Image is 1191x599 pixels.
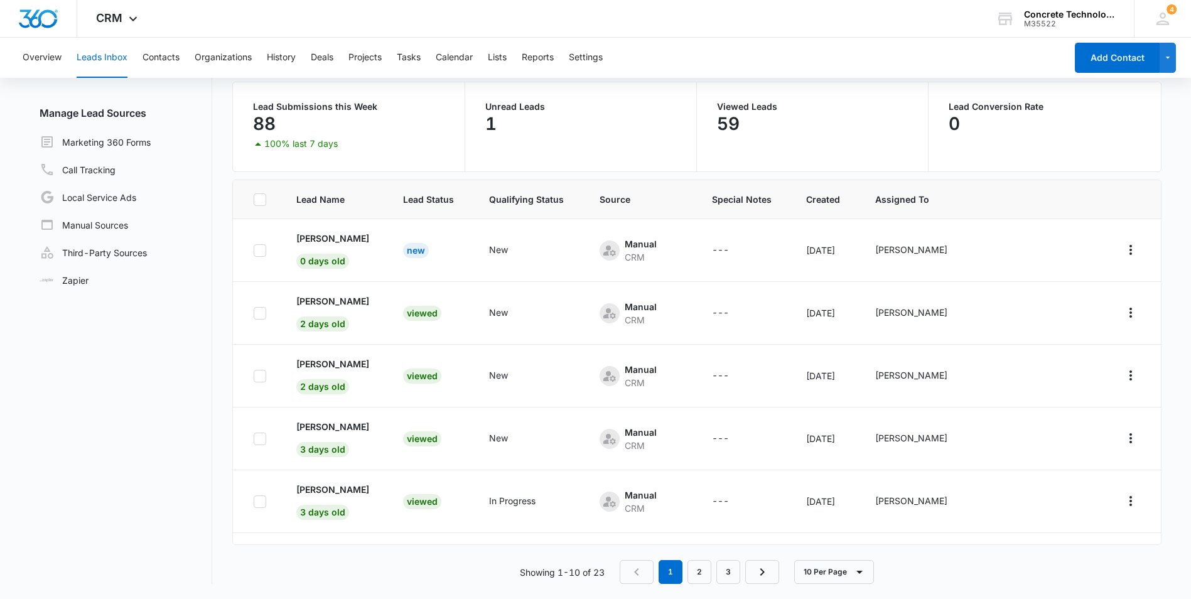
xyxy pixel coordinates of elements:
[600,488,679,515] div: - - Select to Edit Field
[620,560,779,584] nav: Pagination
[23,38,62,78] button: Overview
[712,369,729,384] div: ---
[77,38,127,78] button: Leads Inbox
[485,114,497,134] p: 1
[1045,436,1063,447] a: Email
[40,217,128,232] a: Manual Sources
[625,376,657,389] div: CRM
[403,431,441,446] div: Viewed
[625,439,657,452] div: CRM
[403,433,441,444] a: Viewed
[712,369,752,384] div: - - Select to Edit Field
[1075,43,1160,73] button: Add Contact
[717,114,740,134] p: 59
[875,306,947,319] div: [PERSON_NAME]
[1121,303,1141,323] button: Actions
[520,566,605,579] p: Showing 1-10 of 23
[875,369,970,384] div: - - Select to Edit Field
[625,363,657,376] div: Manual
[40,134,151,149] a: Marketing 360 Forms
[1045,374,1063,384] a: Email
[489,494,536,507] div: In Progress
[296,357,372,392] a: [PERSON_NAME]2 days old
[875,243,947,256] div: [PERSON_NAME]
[625,251,657,264] div: CRM
[712,243,729,258] div: ---
[875,243,970,258] div: - - Select to Edit Field
[296,193,372,206] span: Lead Name
[1068,240,1086,258] button: Call
[949,114,960,134] p: 0
[1121,240,1141,260] button: Actions
[296,420,369,433] p: [PERSON_NAME]
[1045,240,1063,258] button: Email
[1045,499,1063,510] a: Email
[712,494,729,509] div: ---
[1045,366,1063,384] button: Email
[600,363,679,389] div: - - Select to Edit Field
[296,357,369,370] p: [PERSON_NAME]
[625,313,657,326] div: CRM
[806,306,844,320] div: [DATE]
[717,102,908,111] p: Viewed Leads
[875,431,947,445] div: [PERSON_NAME]
[489,306,531,321] div: - - Select to Edit Field
[253,114,276,134] p: 88
[403,496,441,507] a: Viewed
[1167,4,1177,14] span: 4
[195,38,252,78] button: Organizations
[1068,429,1086,446] button: Call
[1045,303,1063,321] button: Email
[30,105,212,121] h3: Manage Lead Sources
[397,38,421,78] button: Tasks
[1068,366,1086,384] button: Call
[600,193,682,206] span: Source
[1024,19,1116,28] div: account id
[296,483,369,496] p: [PERSON_NAME]
[264,139,338,148] p: 100% last 7 days
[712,431,752,446] div: - - Select to Edit Field
[716,560,740,584] a: Page 3
[806,432,844,445] div: [DATE]
[403,193,459,206] span: Lead Status
[296,379,349,394] span: 2 days old
[569,38,603,78] button: Settings
[40,162,116,177] a: Call Tracking
[40,190,136,205] a: Local Service Ads
[489,306,508,319] div: New
[403,308,441,318] a: Viewed
[485,102,676,111] p: Unread Leads
[1000,492,1018,509] button: Add as Contact
[1023,303,1040,321] button: Archive
[40,64,99,79] a: Archived
[1000,366,1018,384] button: Add as Contact
[1023,240,1040,258] button: Archive
[403,306,441,321] div: Viewed
[806,193,844,206] span: Created
[1045,492,1063,509] button: Email
[40,274,89,287] a: Zapier
[1023,366,1040,384] button: Archive
[712,306,729,321] div: ---
[687,560,711,584] a: Page 2
[1068,303,1086,321] button: Call
[296,316,349,332] span: 2 days old
[1068,374,1086,384] a: Call
[806,495,844,508] div: [DATE]
[1000,240,1018,258] button: Add as Contact
[625,502,657,515] div: CRM
[1068,311,1086,321] a: Call
[625,426,657,439] div: Manual
[806,369,844,382] div: [DATE]
[1121,428,1141,448] button: Actions
[875,193,970,206] span: Assigned To
[1167,4,1177,14] div: notifications count
[253,102,444,111] p: Lead Submissions this Week
[1068,248,1086,259] a: Call
[875,431,970,446] div: - - Select to Edit Field
[96,11,122,24] span: CRM
[489,193,569,206] span: Qualifying Status
[267,38,296,78] button: History
[403,243,429,258] div: New
[875,494,970,509] div: - - Select to Edit Field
